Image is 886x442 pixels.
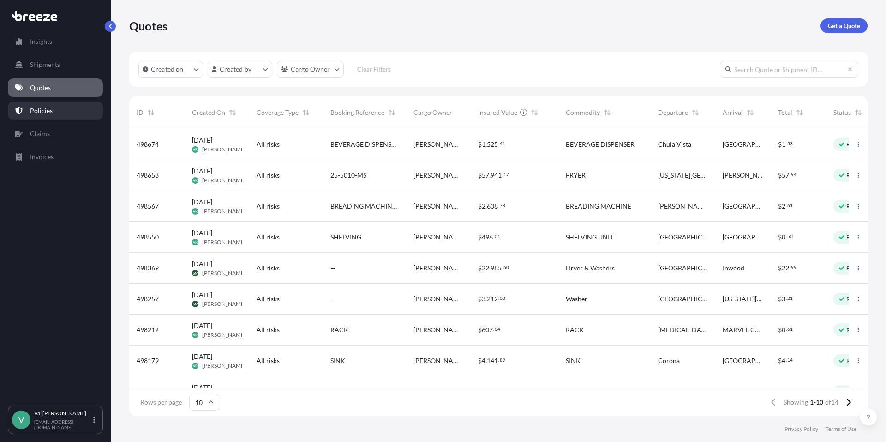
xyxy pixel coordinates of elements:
span: All risks [257,325,280,334]
span: SM [193,299,198,309]
span: 57 [482,172,489,179]
span: [GEOGRAPHIC_DATA] [723,233,763,242]
span: $ [778,327,782,333]
span: Showing [784,398,808,407]
span: 985 [491,265,502,271]
span: $ [778,265,782,271]
span: of 14 [825,398,838,407]
span: , [485,203,487,209]
span: Arrival [723,108,743,117]
span: All risks [257,233,280,242]
span: 04 [495,328,500,331]
button: Sort [794,107,805,118]
p: Ready [846,295,862,303]
span: [US_STATE][GEOGRAPHIC_DATA] [658,171,708,180]
button: Sort [300,107,311,118]
span: [DATE] [192,290,212,299]
span: 607 [482,327,493,333]
span: BREADING MACHING FOR GREAT LAKES [330,202,399,211]
span: [PERSON_NAME] [202,239,246,246]
span: 3 [782,296,785,302]
span: SINK [330,356,345,365]
span: $ [778,358,782,364]
span: All risks [257,171,280,180]
span: SINK [566,356,581,365]
span: Rows per page [140,398,182,407]
span: Booking Reference [330,108,384,117]
span: Dryer & Washers [566,263,615,273]
span: [PERSON_NAME] [202,177,246,184]
span: Insured Value [478,108,517,117]
span: V [18,415,24,424]
p: Policies [30,106,53,115]
span: $ [478,203,482,209]
span: [PERSON_NAME] [658,387,708,396]
span: [PERSON_NAME] Logistics [413,325,463,334]
span: [PERSON_NAME] Logistics [413,171,463,180]
span: [DATE] [192,228,212,238]
p: Quotes [30,83,51,92]
p: [EMAIL_ADDRESS][DOMAIN_NAME] [34,419,91,430]
span: [PERSON_NAME] [658,202,708,211]
span: 2 [782,203,785,209]
p: Quotes [129,18,168,33]
span: 1-10 [810,398,823,407]
button: Sort [745,107,756,118]
p: Ready [846,141,862,148]
span: 17 [503,173,509,176]
span: . [502,266,503,269]
span: [DATE] [192,197,212,207]
span: CARPET PAD [566,387,605,396]
span: Cargo Owner [413,108,452,117]
p: Terms of Use [826,425,856,433]
span: [US_STATE][GEOGRAPHIC_DATA] [723,294,763,304]
span: . [790,266,790,269]
span: , [489,265,491,271]
p: Shipments [30,60,60,69]
a: Get a Quote [820,18,868,33]
button: Sort [529,107,540,118]
span: 89 [500,358,505,362]
span: $ [778,296,782,302]
span: . [786,142,787,145]
span: [GEOGRAPHIC_DATA] [723,140,763,149]
span: [GEOGRAPHIC_DATA] [658,294,708,304]
span: 212 [487,296,498,302]
span: 0 [782,234,785,240]
span: 608 [487,203,498,209]
span: $ [478,141,482,148]
span: All risks [257,140,280,149]
p: Ready [846,264,862,272]
span: $ [778,172,782,179]
span: $ [478,296,482,302]
span: Corona [658,356,680,365]
span: [PERSON_NAME] [202,146,246,153]
span: 498674 [137,140,159,149]
p: Created on [151,65,184,74]
span: . [502,173,503,176]
span: [PERSON_NAME] [202,269,246,277]
span: 498653 [137,171,159,180]
span: . [498,297,499,300]
span: [DATE] [192,167,212,176]
span: Status [833,108,851,117]
span: [PERSON_NAME] [202,362,246,370]
span: RACK [566,325,584,334]
span: [DATE] [192,259,212,269]
span: 1 [782,141,785,148]
a: Invoices [8,148,103,166]
span: VR [193,207,198,216]
span: [PERSON_NAME] Logistics [413,356,463,365]
span: All risks [257,263,280,273]
span: SHELVING [330,233,361,242]
span: Total [778,108,792,117]
span: . [786,358,787,362]
p: Clear Filters [357,65,391,74]
span: [PERSON_NAME][GEOGRAPHIC_DATA] [723,171,763,180]
span: . [786,297,787,300]
p: Ready [846,326,862,334]
span: [MEDICAL_DATA] [658,325,708,334]
span: [DATE] [192,383,212,392]
span: [PERSON_NAME] Logistics [413,140,463,149]
span: . [786,328,787,331]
